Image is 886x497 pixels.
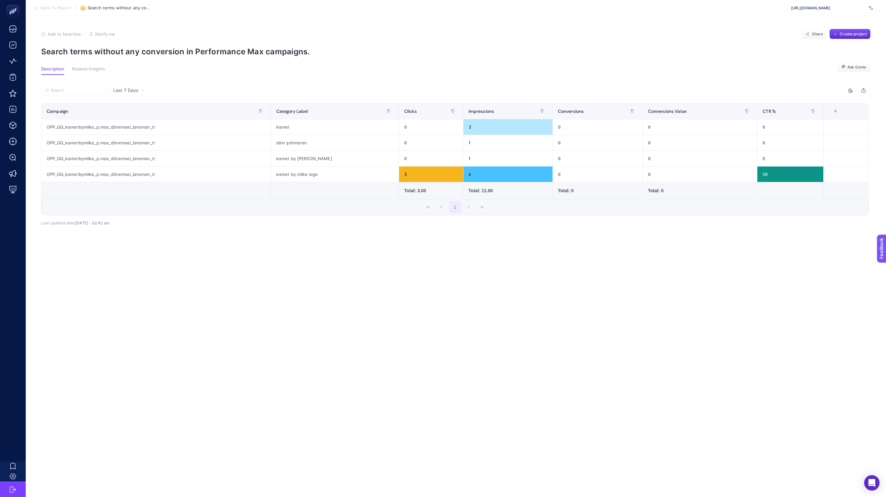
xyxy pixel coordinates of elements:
[404,109,417,114] span: Clicks
[463,135,553,150] div: 1
[271,167,399,182] div: kısmet by milka logo
[553,151,643,166] div: 0
[553,167,643,182] div: 0
[399,151,463,166] div: 0
[271,119,399,135] div: kismet
[399,167,463,182] div: 3
[757,119,823,135] div: 0
[87,5,152,11] span: Search terms without any conversion in Performance Max campaigns.
[75,5,77,10] span: /
[643,151,757,166] div: 0
[648,187,752,194] div: Total: 0
[829,109,834,123] div: 7 items selected
[643,135,757,150] div: 0
[47,109,68,114] span: Campaign
[72,67,105,72] span: Related Insights
[4,2,24,7] span: Feedback
[399,119,463,135] div: 0
[41,167,271,182] div: OPP_GG_kısmetbymilka_p.max_dönemsel_lansman_tr
[553,135,643,150] div: 0
[41,119,271,135] div: OPP_GG_kısmetbymilka_p.max_dönemsel_lansman_tr
[41,135,271,150] div: OPP_GG_kısmetbymilka_p.max_dönemsel_lansman_tr
[802,29,827,39] button: Share
[469,187,547,194] div: Total: 11.00
[41,67,64,75] button: Description
[75,221,109,225] span: [DATE]・02:42 am
[89,32,115,37] button: Notify me
[763,109,776,114] span: CTR %
[643,167,757,182] div: 0
[869,5,873,11] img: svg%3e
[791,5,866,11] span: [URL][DOMAIN_NAME]
[812,32,823,37] span: Share
[41,47,871,56] p: Search terms without any conversion in Performance Max campaigns.
[829,29,871,39] button: Create project
[113,87,138,94] span: Last 7 Days
[837,62,871,72] button: Ask Genie
[558,109,584,114] span: Conversions
[48,32,81,37] span: Add to favorites
[41,32,81,37] button: Add to favorites
[404,187,458,194] div: Total: 3.00
[72,67,105,75] button: Related Insights
[558,187,637,194] div: Total: 0
[840,32,867,37] span: Create project
[271,151,399,166] div: kısmet by [PERSON_NAME]
[757,167,823,182] div: 50
[41,221,75,225] span: Last updated date:
[41,151,271,166] div: OPP_GG_kısmetbymilka_p.max_dönemsel_lansman_tr
[829,109,842,114] div: +
[271,135,399,150] div: altın şahmeran
[757,135,823,150] div: 0
[847,65,866,70] span: Ask Genie
[463,167,553,182] div: 6
[469,109,494,114] span: Impressions
[276,109,308,114] span: Category Label
[643,119,757,135] div: 0
[648,109,687,114] span: Conversions Value
[399,135,463,150] div: 0
[449,201,461,213] button: 1
[864,475,880,491] div: Open Intercom Messenger
[553,119,643,135] div: 0
[51,88,102,93] input: Search
[463,119,553,135] div: 3
[41,67,64,72] span: Description
[41,95,869,225] div: Last 7 Days
[463,151,553,166] div: 1
[41,5,71,11] span: Back To Report
[95,32,115,37] span: Notify me
[757,151,823,166] div: 0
